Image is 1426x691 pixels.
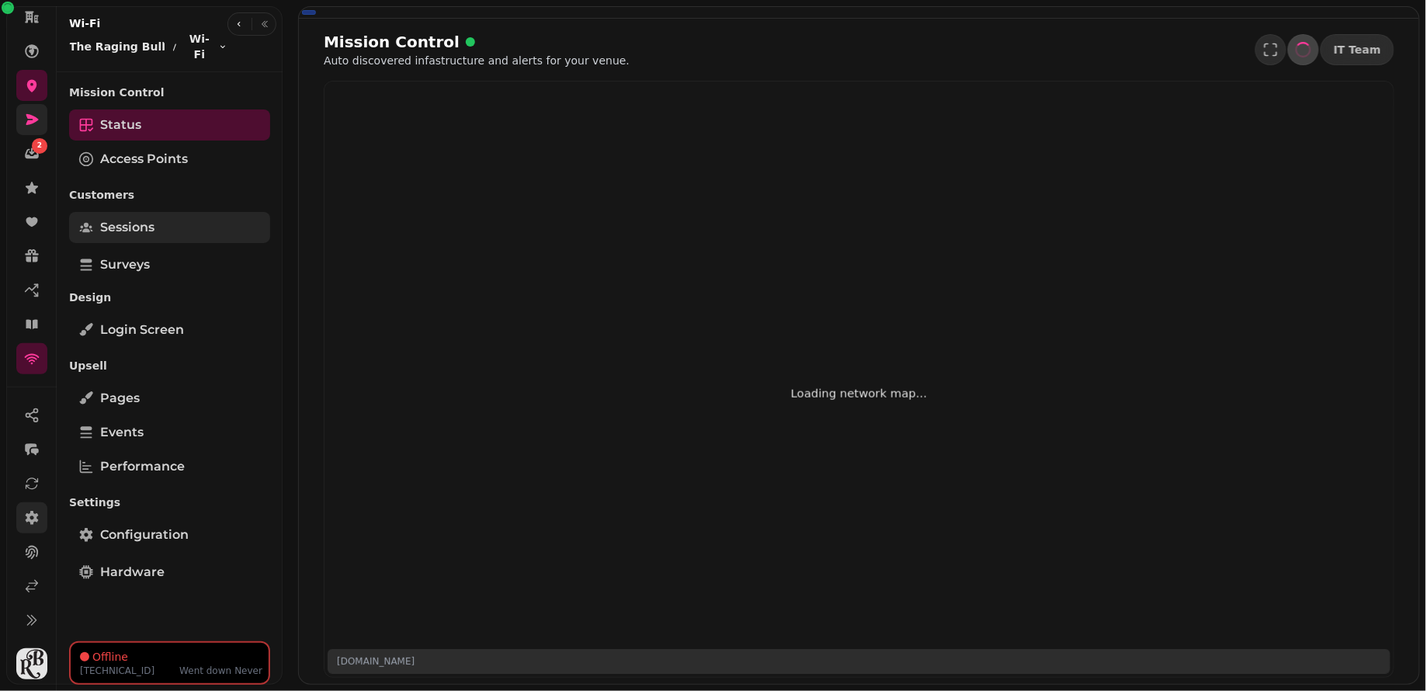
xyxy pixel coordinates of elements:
[69,212,270,243] a: Sessions
[69,283,270,311] p: Design
[100,255,150,274] span: Surveys
[69,488,270,516] p: Settings
[100,389,140,408] span: Pages
[69,39,165,54] p: The Raging Bull
[69,78,270,106] p: Mission Control
[69,557,270,588] a: Hardware
[69,181,270,209] p: Customers
[100,563,165,582] span: Hardware
[337,655,415,668] p: [DOMAIN_NAME]
[100,526,189,544] span: Configuration
[69,519,270,550] a: Configuration
[69,314,270,345] a: Login screen
[69,641,270,685] button: Offline[TECHNICAL_ID]Went downNever
[324,53,630,68] p: Auto discovered infastructure and alerts for your venue.
[37,141,42,151] span: 2
[1320,34,1394,65] button: IT Team
[100,150,188,168] span: Access Points
[100,457,185,476] span: Performance
[92,649,128,665] p: Offline
[16,138,47,169] a: 2
[100,321,184,339] span: Login screen
[13,648,50,679] button: User avatar
[100,218,154,237] span: Sessions
[69,383,270,414] a: Pages
[184,31,227,62] button: Wi-Fi
[324,31,460,53] span: Mission Control
[69,249,270,280] a: Surveys
[69,417,270,448] a: Events
[179,665,231,676] span: Went down
[69,352,270,380] p: Upsell
[69,144,270,175] a: Access Points
[69,31,227,62] nav: breadcrumb
[234,665,262,676] span: Never
[100,423,144,442] span: Events
[100,116,141,134] span: Status
[69,16,227,31] h2: Wi-Fi
[80,665,154,677] p: [TECHNICAL_ID]
[769,385,949,402] p: Loading network map...
[16,648,47,679] img: User avatar
[69,451,270,482] a: Performance
[69,109,270,141] a: Status
[1334,44,1381,55] span: IT Team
